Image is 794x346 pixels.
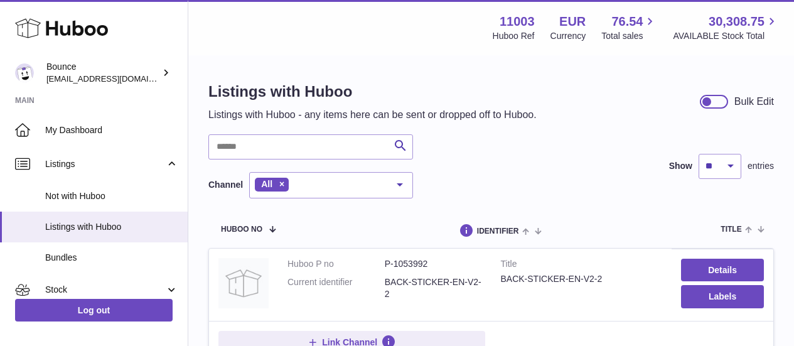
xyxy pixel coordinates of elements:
dd: BACK-STICKER-EN-V2-2 [385,276,482,300]
img: BACK-STICKER-EN-V2-2 [218,258,269,308]
span: Bundles [45,252,178,264]
div: Bulk Edit [734,95,774,109]
label: Show [669,160,692,172]
span: All [261,179,272,189]
div: Bounce [46,61,159,85]
p: Listings with Huboo - any items here can be sent or dropped off to Huboo. [208,108,537,122]
div: Currency [550,30,586,42]
dt: Current identifier [287,276,385,300]
dd: P-1053992 [385,258,482,270]
span: Listings with Huboo [45,221,178,233]
strong: EUR [559,13,586,30]
strong: Title [501,258,663,273]
span: 76.54 [611,13,643,30]
label: Channel [208,179,243,191]
span: entries [748,160,774,172]
a: Log out [15,299,173,322]
button: Labels [681,285,764,308]
span: [EMAIL_ADDRESS][DOMAIN_NAME] [46,73,185,84]
span: Total sales [601,30,657,42]
span: AVAILABLE Stock Total [673,30,779,42]
span: Huboo no [221,225,262,234]
dt: Huboo P no [287,258,385,270]
span: Stock [45,284,165,296]
span: identifier [477,227,519,235]
img: internalAdmin-11003@internal.huboo.com [15,63,34,82]
span: Listings [45,158,165,170]
strong: 11003 [500,13,535,30]
a: 30,308.75 AVAILABLE Stock Total [673,13,779,42]
span: My Dashboard [45,124,178,136]
span: 30,308.75 [709,13,764,30]
h1: Listings with Huboo [208,82,537,102]
div: Huboo Ref [493,30,535,42]
div: BACK-STICKER-EN-V2-2 [501,273,663,285]
span: title [721,225,741,234]
span: Not with Huboo [45,190,178,202]
a: 76.54 Total sales [601,13,657,42]
a: Details [681,259,764,281]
